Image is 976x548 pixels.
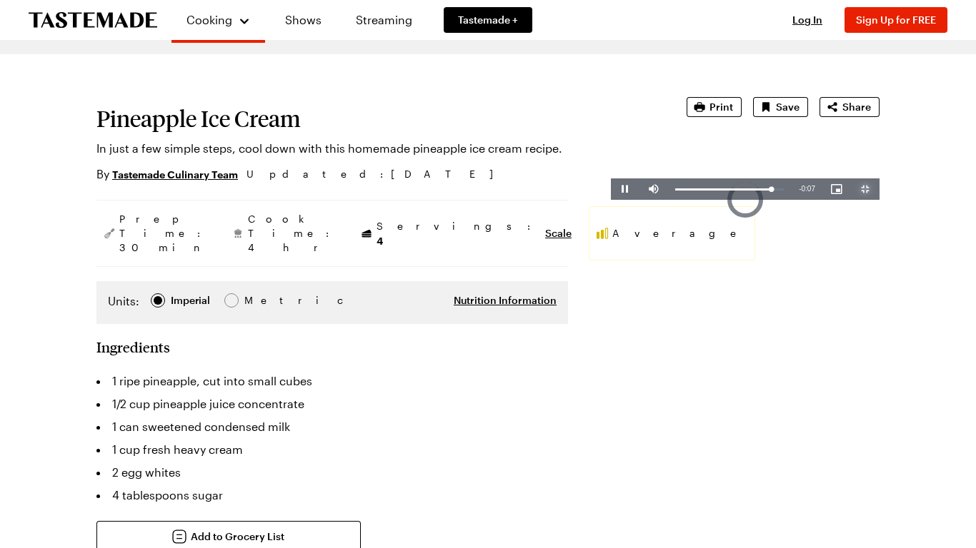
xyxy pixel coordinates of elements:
span: Servings: [377,219,538,248]
span: Prep Time: 30 min [119,212,208,255]
button: Nutrition Information [454,293,557,308]
div: Metric [244,293,274,308]
button: Mute [639,178,668,200]
button: Save recipe [753,97,808,117]
button: Cooking [186,6,251,34]
label: Units: [108,293,139,310]
div: Imperial Metric [108,293,274,313]
span: - [799,185,801,193]
span: Metric [244,293,276,308]
span: Updated : [DATE] [247,166,507,182]
div: Imperial [171,293,210,308]
li: 4 tablespoons sugar [96,484,568,507]
button: Exit Fullscreen [851,178,880,200]
span: Tastemade + [458,13,518,27]
span: 0:07 [802,185,815,193]
span: Cooking [186,13,232,26]
a: Tastemade + [444,7,532,33]
li: 1/2 cup pineapple juice concentrate [96,392,568,415]
button: Scale [545,226,572,240]
span: Average [612,226,749,240]
button: Sign Up for FREE [845,7,947,33]
a: To Tastemade Home Page [29,12,157,29]
h1: Pineapple Ice Cream [96,106,647,131]
h2: Ingredients [96,338,170,355]
button: Pause [611,178,639,200]
li: 1 cup fresh heavy cream [96,438,568,461]
span: Cook Time: 4 hr [248,212,337,255]
li: 2 egg whites [96,461,568,484]
li: 1 can sweetened condensed milk [96,415,568,438]
button: Log In [779,13,836,27]
span: Sign Up for FREE [856,14,936,26]
button: Print [687,97,742,117]
span: Save [776,100,800,114]
button: Picture-in-Picture [822,178,851,200]
button: Share [820,97,880,117]
span: Log In [792,14,822,26]
li: 1 ripe pineapple, cut into small cubes [96,370,568,392]
span: Imperial [171,293,211,308]
span: 4 [377,233,383,247]
span: Share [842,100,871,114]
div: Progress Bar [675,188,785,191]
span: Add to Grocery List [191,529,284,544]
a: Tastemade Culinary Team [112,166,238,182]
p: By [96,166,238,183]
span: Print [709,100,733,114]
p: In just a few simple steps, cool down with this homemade pineapple ice cream recipe. [96,140,647,157]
